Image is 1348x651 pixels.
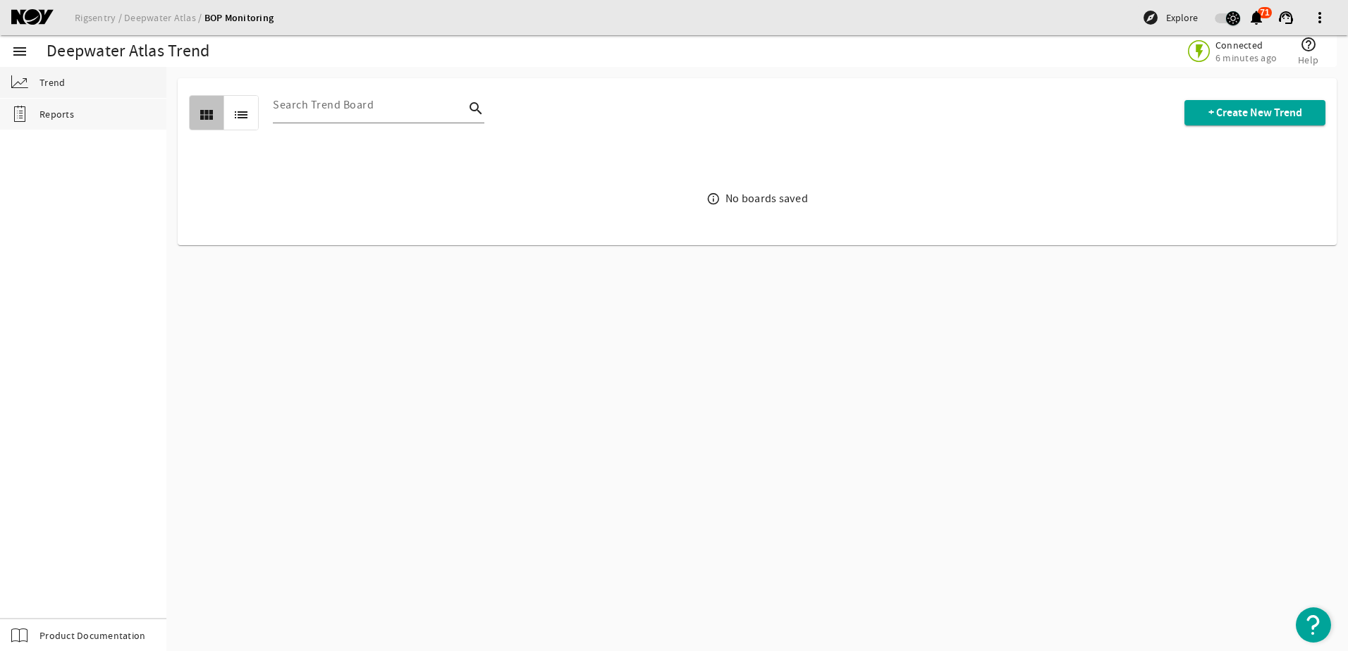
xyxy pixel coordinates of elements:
[39,628,145,643] span: Product Documentation
[1248,9,1265,26] mat-icon: notifications
[1142,9,1159,26] mat-icon: explore
[233,106,250,123] mat-icon: list
[1303,1,1337,35] button: more_vert
[1249,11,1263,25] button: 71
[706,192,721,206] i: info_outline
[124,11,204,24] a: Deepwater Atlas
[198,106,215,123] mat-icon: view_module
[273,97,465,113] input: Search Trend Board
[1136,6,1203,29] button: Explore
[1184,100,1325,125] button: + Create New Trend
[1277,9,1294,26] mat-icon: support_agent
[1215,39,1277,51] span: Connected
[1298,53,1318,67] span: Help
[39,107,74,121] span: Reports
[47,44,209,58] div: Deepwater Atlas Trend
[1296,607,1331,643] button: Open Resource Center
[467,100,484,117] i: search
[725,192,808,206] div: No boards saved
[1215,51,1277,64] span: 6 minutes ago
[11,43,28,60] mat-icon: menu
[75,11,124,24] a: Rigsentry
[1208,106,1302,120] span: + Create New Trend
[204,11,274,25] a: BOP Monitoring
[39,75,65,89] span: Trend
[1300,36,1317,53] mat-icon: help_outline
[1166,11,1198,25] span: Explore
